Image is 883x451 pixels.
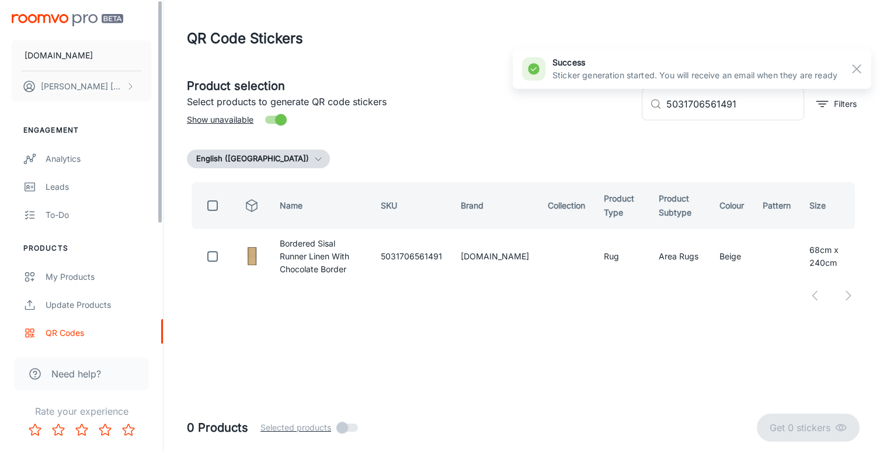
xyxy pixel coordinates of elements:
th: SKU [371,182,451,229]
td: Bordered Sisal Runner Linen With Chocolate Border [270,234,371,279]
td: Beige [710,234,753,279]
div: Update Products [46,299,151,311]
div: Leads [46,181,151,193]
p: [PERSON_NAME] [PERSON_NAME] [41,80,123,93]
h1: QR Code Stickers [187,28,303,49]
th: Collection [538,182,595,229]
button: [PERSON_NAME] [PERSON_NAME] [12,71,151,102]
p: Sticker generation started. You will receive an email when they are ready [552,69,837,82]
td: [DOMAIN_NAME] [451,234,538,279]
th: Name [270,182,371,229]
h5: Product selection [187,77,632,95]
td: 5031706561491 [371,234,451,279]
button: English ([GEOGRAPHIC_DATA]) [187,150,330,168]
div: Analytics [46,152,151,165]
p: [DOMAIN_NAME] [25,49,93,62]
p: Select products to generate QR code stickers [187,95,632,109]
div: My Products [46,270,151,283]
img: Roomvo PRO Beta [12,14,123,26]
button: filter [814,95,860,113]
span: Show unavailable [187,113,253,126]
th: Brand [451,182,538,229]
div: QR Codes [46,327,151,339]
th: Colour [710,182,753,229]
div: To-do [46,209,151,221]
h6: success [552,56,837,69]
th: Product Type [595,182,649,229]
th: Size [800,182,860,229]
th: Product Subtype [649,182,710,229]
td: Rug [595,234,649,279]
input: Search by SKU, brand, collection... [666,88,804,120]
th: Pattern [753,182,800,229]
td: 68cm x 240cm [800,234,860,279]
button: [DOMAIN_NAME] [12,40,151,71]
td: Area Rugs [649,234,710,279]
p: Filters [834,98,857,110]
